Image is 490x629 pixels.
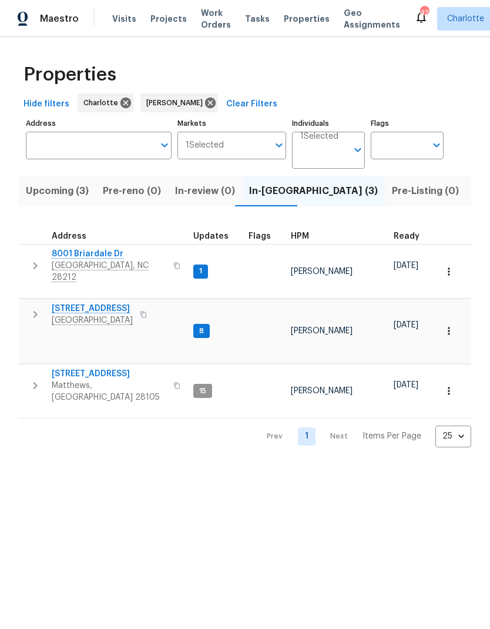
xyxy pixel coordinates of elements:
[194,266,207,276] span: 1
[249,232,271,240] span: Flags
[19,93,74,115] button: Hide filters
[146,97,207,109] span: [PERSON_NAME]
[435,421,471,451] div: 25
[26,183,89,199] span: Upcoming (3)
[249,183,378,199] span: In-[GEOGRAPHIC_DATA] (3)
[112,13,136,25] span: Visits
[392,183,459,199] span: Pre-Listing (0)
[221,93,282,115] button: Clear Filters
[298,427,316,446] a: Goto page 1
[83,97,123,109] span: Charlotte
[186,140,224,150] span: 1 Selected
[156,137,173,153] button: Open
[52,368,166,380] span: [STREET_ADDRESS]
[201,7,231,31] span: Work Orders
[52,380,166,403] span: Matthews, [GEOGRAPHIC_DATA] 28105
[371,120,444,127] label: Flags
[194,386,211,396] span: 15
[226,97,277,112] span: Clear Filters
[300,132,338,142] span: 1 Selected
[292,120,365,127] label: Individuals
[394,232,430,240] div: Earliest renovation start date (first business day after COE or Checkout)
[271,137,287,153] button: Open
[350,142,366,158] button: Open
[24,69,116,81] span: Properties
[291,267,353,276] span: [PERSON_NAME]
[52,232,86,240] span: Address
[175,183,235,199] span: In-review (0)
[140,93,218,112] div: [PERSON_NAME]
[394,262,418,270] span: [DATE]
[284,13,330,25] span: Properties
[103,183,161,199] span: Pre-reno (0)
[394,232,419,240] span: Ready
[78,93,133,112] div: Charlotte
[150,13,187,25] span: Projects
[256,426,471,447] nav: Pagination Navigation
[344,7,400,31] span: Geo Assignments
[420,7,428,19] div: 42
[26,120,172,127] label: Address
[291,387,353,395] span: [PERSON_NAME]
[193,232,229,240] span: Updates
[291,232,309,240] span: HPM
[245,15,270,23] span: Tasks
[291,327,353,335] span: [PERSON_NAME]
[394,381,418,389] span: [DATE]
[40,13,79,25] span: Maestro
[363,430,421,442] p: Items Per Page
[177,120,287,127] label: Markets
[447,13,484,25] span: Charlotte
[194,326,209,336] span: 8
[24,97,69,112] span: Hide filters
[428,137,445,153] button: Open
[394,321,418,329] span: [DATE]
